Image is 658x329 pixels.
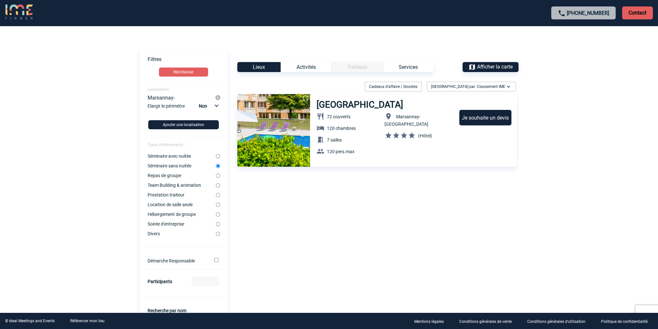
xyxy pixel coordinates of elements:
a: Politique de confidentialité [596,318,658,324]
span: [GEOGRAPHIC_DATA] par : [431,83,505,90]
p: Conditions générales d'utilisation [527,319,586,324]
span: 7 salles [327,137,342,143]
a: Mentions légales [409,318,454,324]
div: Services [383,62,433,72]
img: baseline_group_white_24dp-b.png [317,147,324,155]
div: Marsannay-[GEOGRAPHIC_DATA] [148,95,215,101]
label: Recherche par nom [148,308,186,313]
label: Participants [148,279,172,284]
div: Activités [281,62,331,72]
div: Catégorie non disponible pour le type d’Événement sélectionné [331,62,383,72]
div: Lieux [237,62,281,72]
button: Réinitialiser [159,68,208,77]
img: baseline_meeting_room_white_24dp-b.png [317,136,324,143]
div: © Ideal Meetings and Events [5,319,55,323]
div: Filtrer sur Cadeaux d'affaire / Goodies [362,82,424,91]
span: Afficher la carte [477,64,513,70]
span: Localisation [148,87,169,92]
label: Soirée d'entreprise [148,221,216,227]
p: Conditions générales de vente [459,319,512,324]
a: Réinitialiser [140,68,228,77]
span: Classement IME [477,84,505,89]
span: 72 couverts [327,114,351,119]
div: Elargir le périmètre [148,102,221,115]
p: Mentions légales [414,319,444,324]
label: Séminaire sans nuitée [148,163,216,168]
img: call-24-px.png [558,9,565,17]
label: Séminaire avec nuitée [148,154,216,159]
div: Cadeaux d'affaire / Goodies [365,82,422,91]
a: [PHONE_NUMBER] [567,10,609,16]
a: Conditions générales de vente [454,318,522,324]
span: 120 chambres [327,126,356,131]
span: (Hôtel) [418,133,432,138]
label: Hébergement de groupe [148,212,216,217]
label: Divers [148,231,216,236]
p: Filtres [148,56,228,62]
img: baseline_expand_more_white_24dp-b.png [505,83,512,90]
img: 1.jpg [237,94,310,167]
div: Je souhaite un devis [459,110,511,125]
label: Team Building & animation [148,183,216,188]
span: 120 pers.max [327,149,354,154]
img: baseline_hotel_white_24dp-b.png [317,124,324,132]
p: Contact [622,6,653,19]
p: Politique de confidentialité [601,319,648,324]
span: Types d'évènements : [148,143,185,147]
a: Conditions générales d'utilisation [522,318,596,324]
label: Location de salle seule [148,202,216,207]
a: Référencer mon lieu [70,319,105,323]
label: Prestation traiteur [148,192,216,197]
img: baseline_restaurant_white_24dp-b.png [317,112,324,120]
label: Repas de groupe [148,173,216,178]
img: cancel-24-px-g.png [215,95,221,101]
img: baseline_location_on_white_24dp-b.png [385,112,392,120]
h3: [GEOGRAPHIC_DATA] [317,99,404,110]
span: Marsannay-[GEOGRAPHIC_DATA] [385,114,428,127]
label: Démarche Responsable [148,258,206,263]
button: Ajouter une localisation [148,120,219,129]
input: Démarche Responsable [214,258,218,262]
